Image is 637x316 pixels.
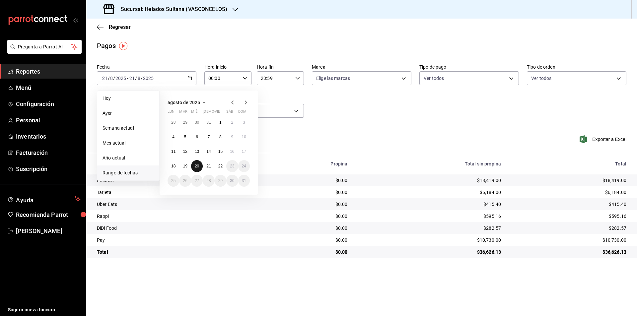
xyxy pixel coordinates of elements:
[268,189,347,196] div: $0.00
[512,189,626,196] div: $6,184.00
[110,76,113,81] input: --
[238,116,250,128] button: 3 de agosto de 2025
[97,189,257,196] div: Tarjeta
[7,40,82,54] button: Pregunta a Parrot AI
[16,164,81,173] span: Suscripción
[238,175,250,187] button: 31 de agosto de 2025
[196,135,198,139] abbr: 6 de agosto de 2025
[103,95,154,102] span: Hoy
[424,75,444,82] span: Ver todos
[226,175,238,187] button: 30 de agosto de 2025
[203,109,242,116] abbr: jueves
[242,149,246,154] abbr: 17 de agosto de 2025
[268,237,347,243] div: $0.00
[179,131,191,143] button: 5 de agosto de 2025
[226,131,238,143] button: 9 de agosto de 2025
[115,76,126,81] input: ----
[358,201,501,208] div: $415.40
[203,146,214,158] button: 14 de agosto de 2025
[215,175,226,187] button: 29 de agosto de 2025
[243,120,245,125] abbr: 3 de agosto de 2025
[97,41,116,51] div: Pagos
[168,116,179,128] button: 28 de julio de 2025
[512,249,626,255] div: $36,626.13
[203,175,214,187] button: 28 de agosto de 2025
[195,120,199,125] abbr: 30 de julio de 2025
[16,132,81,141] span: Inventarios
[103,110,154,117] span: Ayer
[119,42,127,50] img: Tooltip marker
[512,161,626,166] div: Total
[168,109,175,116] abbr: lunes
[168,131,179,143] button: 4 de agosto de 2025
[512,201,626,208] div: $415.40
[191,175,203,187] button: 27 de agosto de 2025
[97,237,257,243] div: Pay
[242,178,246,183] abbr: 31 de agosto de 2025
[191,160,203,172] button: 20 de agosto de 2025
[219,135,222,139] abbr: 8 de agosto de 2025
[242,164,246,168] abbr: 24 de agosto de 2025
[168,100,200,105] span: agosto de 2025
[171,120,176,125] abbr: 28 de julio de 2025
[18,43,71,50] span: Pregunta a Parrot AI
[215,160,226,172] button: 22 de agosto de 2025
[179,175,191,187] button: 26 de agosto de 2025
[179,146,191,158] button: 12 de agosto de 2025
[191,109,197,116] abbr: miércoles
[16,226,81,235] span: [PERSON_NAME]
[527,65,626,69] label: Tipo de orden
[215,131,226,143] button: 8 de agosto de 2025
[103,125,154,132] span: Semana actual
[184,135,186,139] abbr: 5 de agosto de 2025
[242,135,246,139] abbr: 10 de agosto de 2025
[97,201,257,208] div: Uber Eats
[141,76,143,81] span: /
[358,249,501,255] div: $36,626.13
[238,109,247,116] abbr: domingo
[16,83,81,92] span: Menú
[109,24,131,30] span: Regresar
[268,249,347,255] div: $0.00
[191,146,203,158] button: 13 de agosto de 2025
[103,169,154,176] span: Rango de fechas
[16,210,81,219] span: Recomienda Parrot
[97,24,131,30] button: Regresar
[179,116,191,128] button: 29 de julio de 2025
[204,65,251,69] label: Hora inicio
[16,67,81,76] span: Reportes
[171,164,176,168] abbr: 18 de agosto de 2025
[97,225,257,231] div: DiDi Food
[8,306,81,313] span: Sugerir nueva función
[581,135,626,143] span: Exportar a Excel
[206,120,211,125] abbr: 31 de julio de 2025
[358,225,501,231] div: $282.57
[108,76,110,81] span: /
[171,178,176,183] abbr: 25 de agosto de 2025
[115,5,227,13] h3: Sucursal: Helados Sultana (VASCONCELOS)
[238,160,250,172] button: 24 de agosto de 2025
[16,148,81,157] span: Facturación
[230,164,234,168] abbr: 23 de agosto de 2025
[531,75,551,82] span: Ver todos
[73,17,78,23] button: open_drawer_menu
[137,76,141,81] input: --
[191,131,203,143] button: 6 de agosto de 2025
[230,178,234,183] abbr: 30 de agosto de 2025
[218,178,223,183] abbr: 29 de agosto de 2025
[102,76,108,81] input: --
[226,116,238,128] button: 2 de agosto de 2025
[203,160,214,172] button: 21 de agosto de 2025
[215,116,226,128] button: 1 de agosto de 2025
[231,120,233,125] abbr: 2 de agosto de 2025
[5,48,82,55] a: Pregunta a Parrot AI
[512,225,626,231] div: $282.57
[183,164,187,168] abbr: 19 de agosto de 2025
[195,164,199,168] abbr: 20 de agosto de 2025
[195,149,199,154] abbr: 13 de agosto de 2025
[97,213,257,220] div: Rappi
[168,98,208,106] button: agosto de 2025
[358,161,501,166] div: Total sin propina
[218,149,223,154] abbr: 15 de agosto de 2025
[103,155,154,161] span: Año actual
